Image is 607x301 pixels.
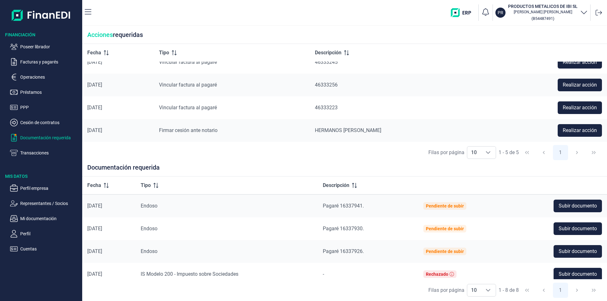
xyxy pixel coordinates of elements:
span: Realizar acción [563,81,597,89]
p: Perfil empresa [20,184,80,192]
span: Vincular factura al pagaré [159,105,217,111]
span: IS Modelo 200 - Impuesto sobre Sociedades [141,271,238,277]
div: requeridas [82,26,607,44]
button: Préstamos [10,88,80,96]
button: Realizar acción [558,101,602,114]
div: [DATE] [87,127,149,134]
div: [DATE] [87,59,149,65]
button: Realizar acción [558,124,602,137]
button: Page 1 [553,145,568,160]
p: Transacciones [20,149,80,157]
p: Operaciones [20,73,80,81]
button: PRPRODUCTOS METALICOS DE IBI SL[PERSON_NAME] [PERSON_NAME](B54487491) [495,3,588,22]
div: [DATE] [87,271,131,277]
h3: PRODUCTOS METALICOS DE IBI SL [508,3,578,9]
button: Perfil empresa [10,184,80,192]
span: 46333223 [315,105,338,111]
p: Poseer librador [20,43,80,51]
div: [DATE] [87,248,131,255]
div: [DATE] [87,82,149,88]
span: Subir documento [559,248,597,255]
button: Operaciones [10,73,80,81]
div: Rechazado [426,272,448,277]
p: Cesión de contratos [20,119,80,126]
p: Representantes / Socios [20,200,80,207]
span: Vincular factura al pagaré [159,59,217,65]
div: Filas por página [428,149,464,156]
span: Fecha [87,182,101,189]
button: Subir documento [554,222,602,235]
span: Subir documento [559,270,597,278]
img: Logo de aplicación [12,5,71,25]
span: Firmar cesión ante notario [159,127,218,133]
span: Tipo [141,182,151,189]
div: Choose [481,284,496,296]
button: PPP [10,104,80,111]
button: Page 1 [553,283,568,298]
button: Realizar acción [558,56,602,69]
button: Cuentas [10,245,80,253]
span: Tipo [159,49,169,57]
button: Poseer librador [10,43,80,51]
button: Subir documento [554,268,602,280]
span: 1 - 8 de 8 [499,288,519,293]
p: Cuentas [20,245,80,253]
span: Realizar acción [563,104,597,111]
div: Filas por página [428,286,464,294]
span: Subir documento [559,225,597,232]
button: First Page [519,145,535,160]
span: Endoso [141,226,157,232]
span: Pagaré 16337926. [323,248,364,254]
button: Mi documentación [10,215,80,222]
p: PPP [20,104,80,111]
span: Vincular factura al pagaré [159,82,217,88]
p: Mi documentación [20,215,80,222]
span: Endoso [141,203,157,209]
button: Next Page [569,283,585,298]
span: 1 - 5 de 5 [499,150,519,155]
span: 10 [467,147,481,159]
button: Transacciones [10,149,80,157]
button: Subir documento [554,200,602,212]
button: First Page [519,283,535,298]
button: Previous Page [536,145,551,160]
button: Next Page [569,145,585,160]
span: 46333245 [315,59,338,65]
span: 46333256 [315,82,338,88]
span: Pagaré 16337930. [323,226,364,232]
span: Pagaré 16337941. [323,203,364,209]
div: Documentación requerida [82,164,607,177]
button: Documentación requerida [10,134,80,141]
span: Descripción [315,49,341,57]
span: - [323,271,324,277]
div: Choose [481,147,496,159]
span: Acciones [87,31,113,39]
button: Last Page [586,145,601,160]
span: Endoso [141,248,157,254]
div: [DATE] [87,226,131,232]
p: Facturas y pagarés [20,58,80,66]
span: Realizar acción [563,127,597,134]
button: Facturas y pagarés [10,58,80,66]
small: Copiar cif [531,16,554,21]
button: Subir documento [554,245,602,258]
span: 10 [467,284,481,296]
span: Realizar acción [563,58,597,66]
span: Descripción [323,182,349,189]
button: Last Page [586,283,601,298]
button: Realizar acción [558,79,602,91]
button: Cesión de contratos [10,119,80,126]
div: Pendiente de subir [426,226,464,231]
div: Pendiente de subir [426,203,464,208]
p: Perfil [20,230,80,238]
p: [PERSON_NAME] [PERSON_NAME] [508,9,578,15]
p: Documentación requerida [20,134,80,141]
div: [DATE] [87,105,149,111]
p: Préstamos [20,88,80,96]
button: Perfil [10,230,80,238]
div: [DATE] [87,203,131,209]
div: Pendiente de subir [426,249,464,254]
p: PR [498,9,503,16]
button: Previous Page [536,283,551,298]
span: HERMANOS [PERSON_NAME] [315,127,381,133]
